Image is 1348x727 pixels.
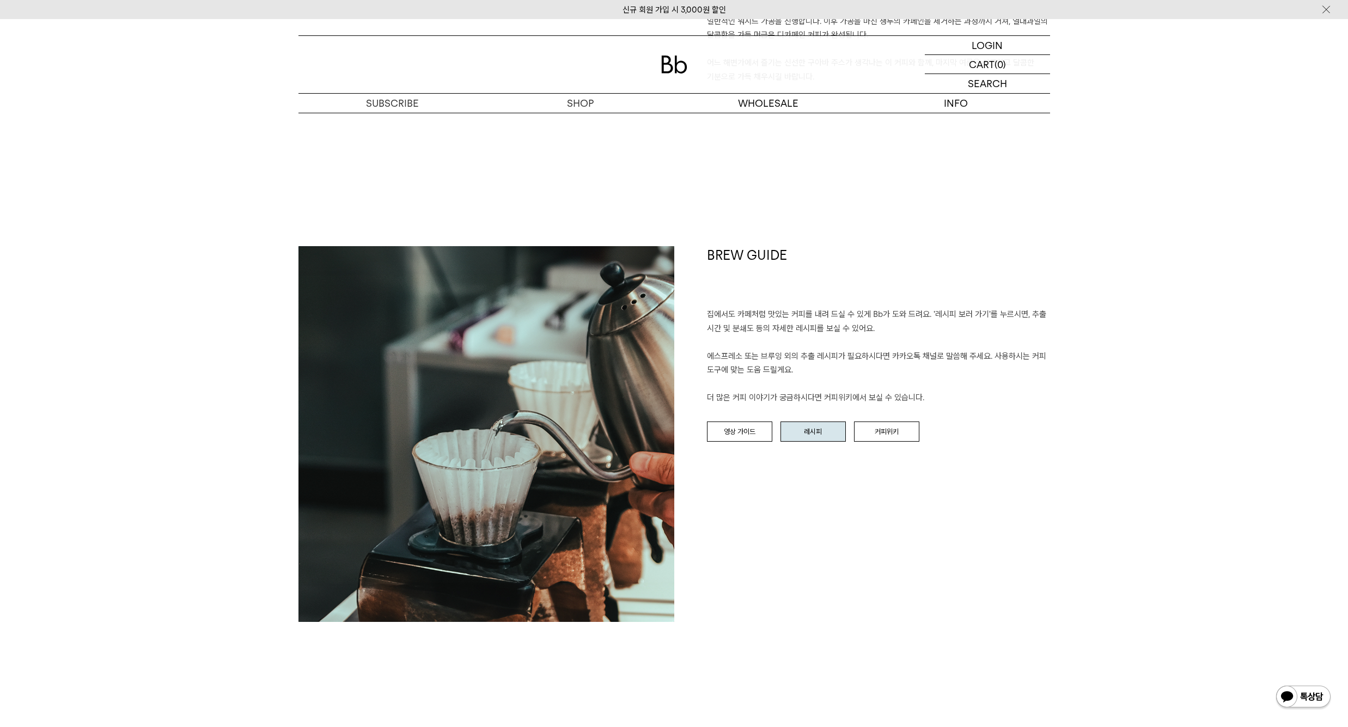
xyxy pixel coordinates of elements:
[925,36,1050,55] a: LOGIN
[1275,685,1332,711] img: 카카오톡 채널 1:1 채팅 버튼
[707,308,1050,405] p: 집에서도 카페처럼 맛있는 커피를 내려 드실 ﻿수 있게 Bb가 도와 드려요. '레시피 보러 가기'를 누르시면, 추출 시간 및 분쇄도 등의 자세한 레시피를 보실 수 있어요. 에스...
[972,36,1003,54] p: LOGIN
[298,246,674,622] img: a9080350f8f7d047e248a4ae6390d20f_152254.jpg
[707,421,772,442] a: 영상 가이드
[298,94,486,113] a: SUBSCRIBE
[968,74,1007,93] p: SEARCH
[780,421,846,442] a: 레시피
[661,56,687,74] img: 로고
[862,94,1050,113] p: INFO
[707,246,1050,308] h1: BREW GUIDE
[969,55,995,74] p: CART
[995,55,1006,74] p: (0)
[486,94,674,113] a: SHOP
[854,421,919,442] a: 커피위키
[674,94,862,113] p: WHOLESALE
[925,55,1050,74] a: CART (0)
[623,5,726,15] a: 신규 회원 가입 시 3,000원 할인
